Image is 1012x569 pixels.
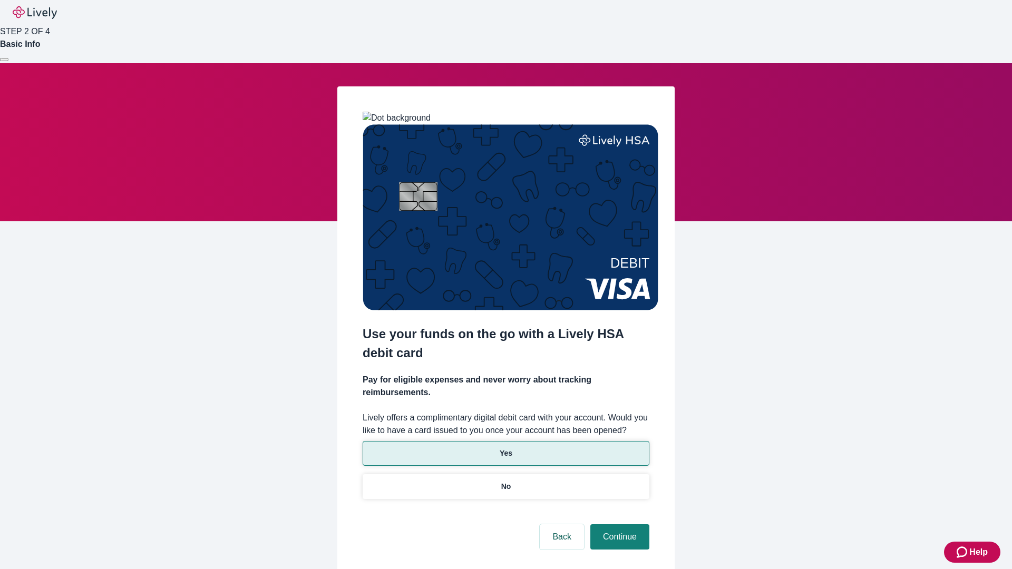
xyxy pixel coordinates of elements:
[590,524,649,550] button: Continue
[363,441,649,466] button: Yes
[363,374,649,399] h4: Pay for eligible expenses and never worry about tracking reimbursements.
[363,112,431,124] img: Dot background
[363,474,649,499] button: No
[957,546,969,558] svg: Zendesk support icon
[13,6,57,19] img: Lively
[500,448,512,459] p: Yes
[363,124,658,310] img: Debit card
[363,411,649,437] label: Lively offers a complimentary digital debit card with your account. Would you like to have a card...
[944,542,1000,563] button: Zendesk support iconHelp
[540,524,584,550] button: Back
[501,481,511,492] p: No
[969,546,988,558] span: Help
[363,325,649,362] h2: Use your funds on the go with a Lively HSA debit card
